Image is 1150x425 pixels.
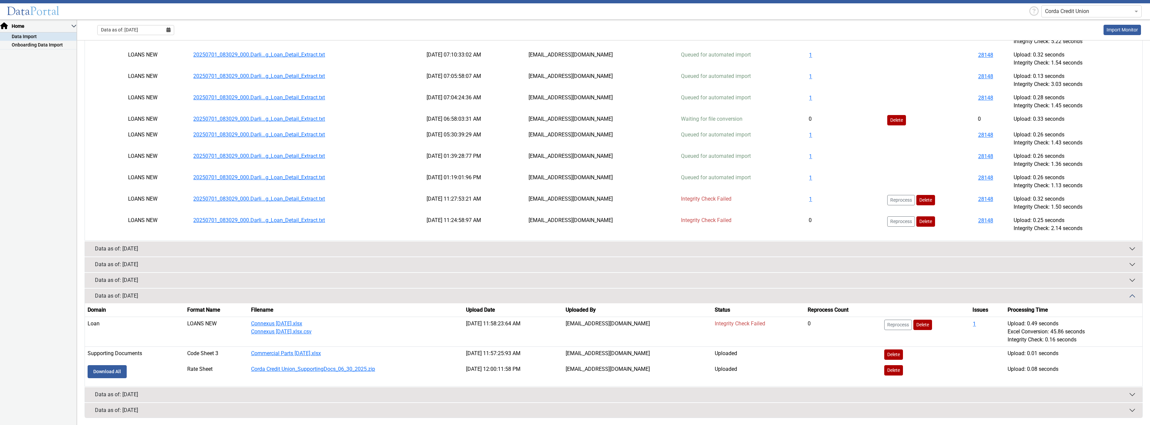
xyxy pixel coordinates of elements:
a: 20250701_083029_000.Darli...g_Loan_Detail_Extract.txt [193,94,325,101]
button: 1 [809,195,812,204]
td: [EMAIL_ADDRESS][DOMAIN_NAME] [563,362,712,381]
button: Delete [884,365,903,376]
td: LOANS NEW [125,214,191,235]
a: Download All [88,365,127,378]
button: Data as of: [DATE] [85,403,1142,418]
span: Home [11,23,71,30]
th: Processing Time [1005,303,1142,317]
td: 0 [806,214,885,235]
button: 1 [809,131,812,139]
td: LOANS NEW [125,48,191,70]
td: Code Sheet 3 [185,346,248,362]
button: 28148 [978,94,994,102]
div: Upload: 0.49 seconds [1008,320,1140,328]
div: Integrity Check: 1.45 seconds [1014,102,1140,110]
td: [DATE] 12:00:11:58 PM [463,362,563,381]
td: [DATE] 05:30:39:29 AM [424,128,526,149]
td: [EMAIL_ADDRESS][DOMAIN_NAME] [526,128,678,149]
button: 28148 [978,174,994,182]
td: Rate Sheet [185,362,248,381]
td: [DATE] 07:04:24:36 AM [424,91,526,112]
td: 0 [806,112,885,128]
a: Connexus [DATE].xlsx.csv [251,328,312,335]
div: Integrity Check: 3.03 seconds [1014,80,1140,88]
td: LOANS NEW [125,91,191,112]
div: Upload: 0.08 seconds [1008,365,1140,373]
span: Integrity Check Failed [681,217,731,223]
th: Filename [248,303,464,317]
td: [DATE] 01:39:28:77 PM [424,149,526,171]
div: Upload: 0.32 seconds [1014,195,1140,203]
div: Integrity Check: 2.14 seconds [1014,224,1140,232]
div: Data as of: [DATE] [95,276,138,284]
a: Connexus [DATE].xlsx [251,320,302,327]
div: Upload: 0.26 seconds [1014,174,1140,182]
button: 1 [972,320,976,328]
div: Integrity Check: 0.16 seconds [1008,336,1140,344]
td: LOANS NEW [125,128,191,149]
span: Waiting for file conversion [681,116,742,122]
a: 20250701_083029_000.Darli...g_Loan_Detail_Extract.txt [193,153,325,159]
th: Uploaded By [563,303,712,317]
th: Format Name [185,303,248,317]
td: LOANS NEW [125,70,191,91]
div: Data as of: [DATE] [95,260,138,269]
th: Issues [970,303,1005,317]
div: Data as of: [DATE] [95,245,138,253]
div: Upload: 0.01 seconds [1008,349,1140,357]
th: Domain [85,303,185,317]
th: Upload Date [463,303,563,317]
td: [DATE] 11:58:23:64 AM [463,317,563,346]
span: Data as of: [DATE] [101,26,138,33]
button: 28148 [978,195,994,204]
a: 20250701_083029_000.Darli...g_Loan_Detail_Extract.txt [193,174,325,181]
td: [EMAIL_ADDRESS][DOMAIN_NAME] [563,317,712,346]
a: Commercial Parts [DATE].xlsx [251,350,321,356]
td: LOANS NEW [185,317,248,346]
button: Reprocess [887,195,915,205]
div: Integrity Check: 1.36 seconds [1014,160,1140,168]
td: LOANS NEW [125,149,191,171]
button: 1 [809,174,812,182]
a: 20250701_083029_000.Darli...g_Loan_Detail_Extract.txt [193,51,325,58]
span: Integrity Check Failed [681,196,731,202]
td: [EMAIL_ADDRESS][DOMAIN_NAME] [526,91,678,112]
div: Upload: 0.25 seconds [1014,216,1140,224]
div: Upload: 0.33 seconds [1014,115,1140,123]
td: [EMAIL_ADDRESS][DOMAIN_NAME] [526,70,678,91]
td: [DATE] 11:27:53:21 AM [424,192,526,214]
span: Integrity Check Failed [715,320,765,327]
div: Upload: 0.32 seconds [1014,51,1140,59]
td: Supporting Documents [85,346,185,362]
div: Data as of: [DATE] [95,391,138,399]
span: Queued for automated import [681,131,751,138]
button: Reprocess [884,320,912,330]
div: Upload: 0.26 seconds [1014,152,1140,160]
td: [DATE] 01:19:01:96 PM [424,171,526,192]
span: Queued for automated import [681,153,751,159]
div: Excel Conversion: 45.86 seconds [1008,328,1140,336]
div: Help [1027,5,1041,18]
td: [DATE] 07:05:58:07 AM [424,70,526,91]
a: 20250701_083029_000.Darli...g_Loan_Detail_Extract.txt [193,73,325,79]
button: Delete [913,320,932,330]
div: Integrity Check: 1.43 seconds [1014,139,1140,147]
span: Queued for automated import [681,51,751,58]
span: Portal [30,4,60,18]
div: Data as of: [DATE] [95,292,138,300]
td: LOANS NEW [125,171,191,192]
button: 1 [809,51,812,60]
span: Queued for automated import [681,174,751,181]
button: 28148 [978,131,994,139]
button: Data as of: [DATE] [85,387,1142,402]
td: [EMAIL_ADDRESS][DOMAIN_NAME] [526,192,678,214]
a: 20250701_083029_000.Darli...g_Loan_Detail_Extract.txt [193,131,325,138]
button: 28148 [978,51,994,60]
button: Delete [916,216,935,227]
td: [EMAIL_ADDRESS][DOMAIN_NAME] [526,149,678,171]
td: [EMAIL_ADDRESS][DOMAIN_NAME] [563,346,712,362]
span: Uploaded [715,350,737,356]
a: 20250701_083029_000.Darli...g_Loan_Detail_Extract.txt [193,217,325,223]
div: Upload: 0.13 seconds [1014,72,1140,80]
td: [EMAIL_ADDRESS][DOMAIN_NAME] [526,171,678,192]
